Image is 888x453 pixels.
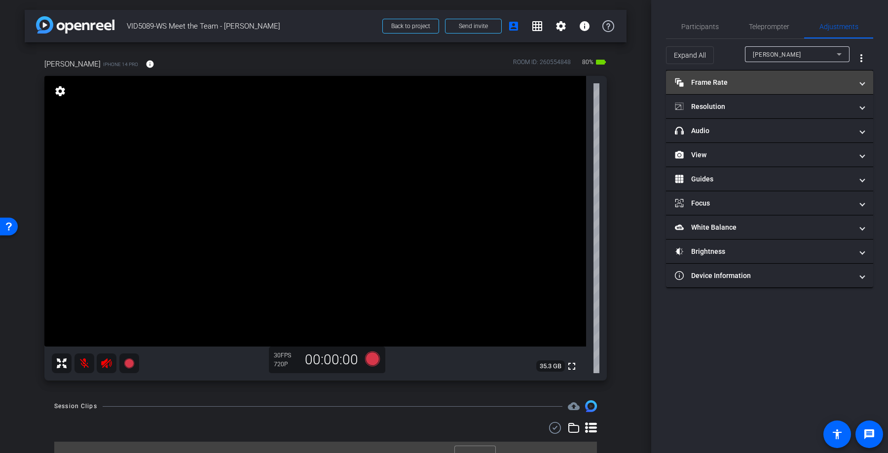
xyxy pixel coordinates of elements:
[146,60,154,69] mat-icon: info
[675,246,852,257] mat-panel-title: Brightness
[36,16,114,34] img: app-logo
[666,240,873,263] mat-expansion-panel-header: Brightness
[666,143,873,167] mat-expansion-panel-header: View
[566,360,578,372] mat-icon: fullscreen
[585,400,597,412] img: Session clips
[103,61,138,68] span: iPhone 14 Pro
[53,85,67,97] mat-icon: settings
[513,58,571,72] div: ROOM ID: 260554848
[675,150,852,160] mat-panel-title: View
[675,126,852,136] mat-panel-title: Audio
[831,428,843,440] mat-icon: accessibility
[568,400,580,412] span: Destinations for your clips
[274,351,298,359] div: 30
[666,191,873,215] mat-expansion-panel-header: Focus
[536,360,565,372] span: 35.3 GB
[391,23,430,30] span: Back to project
[44,59,101,70] span: [PERSON_NAME]
[675,77,852,88] mat-panel-title: Frame Rate
[855,52,867,64] mat-icon: more_vert
[666,46,714,64] button: Expand All
[674,46,706,65] span: Expand All
[753,51,801,58] span: [PERSON_NAME]
[749,23,789,30] span: Teleprompter
[819,23,858,30] span: Adjustments
[568,400,580,412] mat-icon: cloud_upload
[581,54,595,70] span: 80%
[274,360,298,368] div: 720P
[863,428,875,440] mat-icon: message
[281,352,291,359] span: FPS
[675,174,852,184] mat-panel-title: Guides
[445,19,502,34] button: Send invite
[127,16,376,36] span: VID5089-WS Meet the Team - [PERSON_NAME]
[595,56,607,68] mat-icon: battery_std
[675,222,852,233] mat-panel-title: White Balance
[459,22,488,30] span: Send invite
[555,20,567,32] mat-icon: settings
[666,215,873,239] mat-expansion-panel-header: White Balance
[298,351,365,368] div: 00:00:00
[508,20,519,32] mat-icon: account_box
[850,46,873,70] button: More Options for Adjustments Panel
[675,198,852,209] mat-panel-title: Focus
[666,70,873,94] mat-expansion-panel-header: Frame Rate
[531,20,543,32] mat-icon: grid_on
[666,264,873,287] mat-expansion-panel-header: Device Information
[382,19,439,34] button: Back to project
[666,167,873,191] mat-expansion-panel-header: Guides
[675,271,852,281] mat-panel-title: Device Information
[666,95,873,118] mat-expansion-panel-header: Resolution
[675,102,852,112] mat-panel-title: Resolution
[666,119,873,142] mat-expansion-panel-header: Audio
[579,20,591,32] mat-icon: info
[54,401,97,411] div: Session Clips
[681,23,719,30] span: Participants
